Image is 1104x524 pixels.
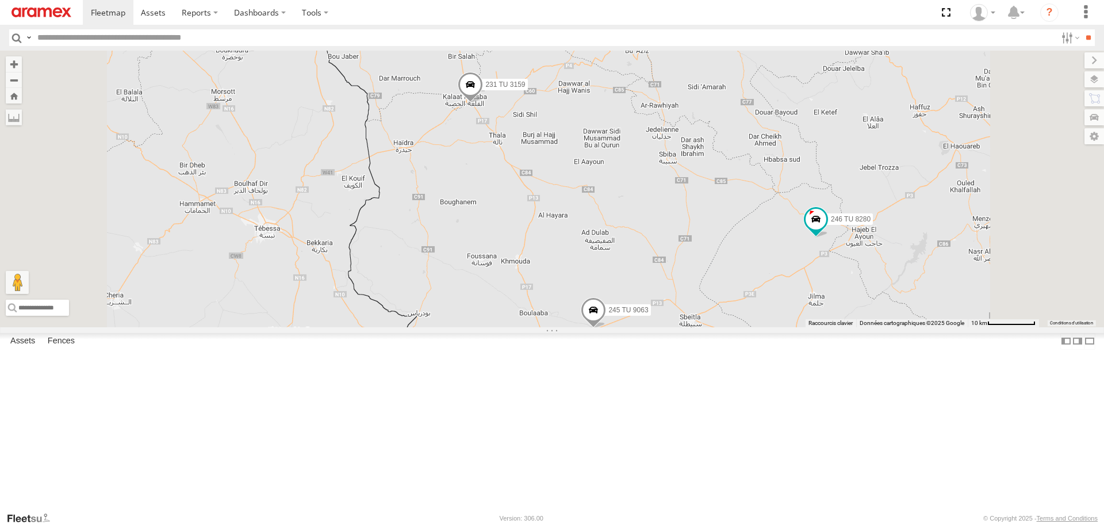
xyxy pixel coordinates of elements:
label: Assets [5,334,41,350]
label: Search Filter Options [1057,29,1082,46]
i: ? [1040,3,1059,22]
label: Map Settings [1084,128,1104,144]
span: Données cartographiques ©2025 Google [860,320,964,326]
button: Faites glisser Pegman sur la carte pour ouvrir Street View [6,271,29,294]
a: Visit our Website [6,512,59,524]
label: Fences [42,334,80,350]
span: 245 TU 9063 [608,307,648,315]
a: Terms and Conditions [1037,515,1098,522]
label: Search Query [24,29,33,46]
button: Échelle de la carte : 10 km pour 80 pixels [968,319,1039,327]
img: aramex-logo.svg [11,7,71,17]
div: Version: 306.00 [500,515,543,522]
div: © Copyright 2025 - [983,515,1098,522]
label: Hide Summary Table [1084,333,1095,350]
button: Zoom Home [6,88,22,104]
span: 231 TU 3159 [485,81,525,89]
button: Raccourcis clavier [808,319,853,327]
label: Measure [6,109,22,125]
label: Dock Summary Table to the Right [1072,333,1083,350]
a: Conditions d'utilisation (s'ouvre dans un nouvel onglet) [1050,320,1094,325]
button: Zoom out [6,72,22,88]
label: Dock Summary Table to the Left [1060,333,1072,350]
button: Zoom in [6,56,22,72]
span: 246 TU 8280 [831,215,871,223]
span: 10 km [971,320,987,326]
div: Youssef Smat [966,4,999,21]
